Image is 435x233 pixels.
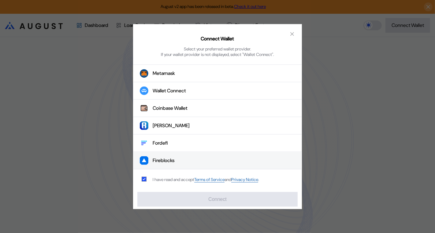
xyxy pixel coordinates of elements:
button: Wallet Connect [133,82,302,100]
button: close modal [287,29,297,39]
button: Coinbase WalletCoinbase Wallet [133,100,302,117]
h2: Connect Wallet [201,35,234,42]
button: Ronin Wallet[PERSON_NAME] [133,117,302,135]
button: Metamask [133,65,302,82]
button: Connect [137,192,298,206]
div: Coinbase Wallet [153,105,188,111]
div: Metamask [153,70,175,76]
button: FordefiFordefi [133,135,302,152]
button: FireblocksFireblocks [133,152,302,169]
img: Fireblocks [140,156,148,165]
div: Fordefi [153,140,168,146]
img: Coinbase Wallet [140,104,148,113]
div: Wallet Connect [153,87,186,94]
a: Privacy Notice [231,177,258,183]
img: Fordefi [140,139,148,147]
div: Fireblocks [153,157,174,164]
div: [PERSON_NAME] [153,122,190,129]
a: Terms of Service [194,177,225,183]
div: I have read and accept . [153,177,259,183]
img: Ronin Wallet [140,121,148,130]
div: If your wallet provider is not displayed, select "Wallet Connect". [161,51,274,57]
div: Select your preferred wallet provider. [184,46,251,51]
span: and [225,177,231,182]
